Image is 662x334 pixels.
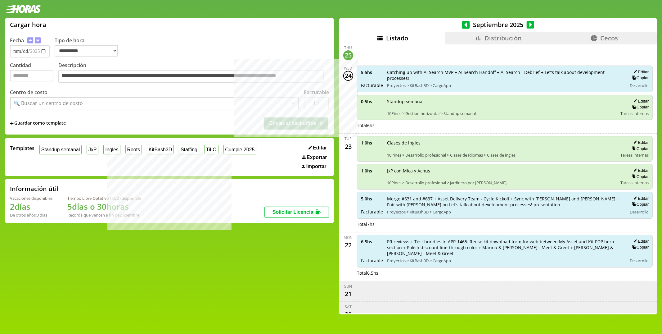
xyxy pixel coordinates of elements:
[343,240,353,250] div: 22
[357,270,653,276] div: Total 6.5 hs
[103,145,120,154] button: Ingles
[632,98,649,104] button: Editar
[630,83,649,88] span: Desarrollo
[630,174,649,179] button: Copiar
[10,185,59,193] h2: Información útil
[10,70,53,81] input: Cantidad
[343,50,353,60] div: 25
[630,202,649,207] button: Copiar
[387,111,616,116] span: 10Pines > Gestion horizontal > Standup semanal
[67,201,141,212] h1: 5 días o 30 horas
[345,284,352,289] div: Sun
[361,196,383,202] span: 5.0 hs
[361,239,383,245] span: 6.5 hs
[630,209,649,215] span: Desarrollo
[361,209,383,215] span: Facturable
[272,209,313,215] span: Solicitar Licencia
[344,66,353,71] div: Wed
[10,21,46,29] h1: Cargar hora
[387,140,616,146] span: Clases de ingles
[387,209,623,215] span: Proyectos > KitBash3D > CargoApp
[357,122,653,128] div: Total 6 hs
[484,34,522,42] span: Distribución
[630,245,649,250] button: Copiar
[632,69,649,75] button: Editar
[307,145,329,151] button: Editar
[10,62,58,85] label: Cantidad
[345,136,352,141] div: Tue
[307,155,327,160] span: Exportar
[264,207,329,218] button: Solicitar Licencia
[387,83,623,88] span: Proyectos > KitBash3D > CargoApp
[632,140,649,145] button: Editar
[386,34,408,42] span: Listado
[361,98,383,104] span: 0.5 hs
[306,164,326,169] span: Importar
[147,145,174,154] button: KitBash3D
[10,37,24,44] label: Fecha
[387,196,623,208] span: Merge #631 and #637 + Asset Delivery Team - Cycle Kickoff + Sync with [PERSON_NAME] and [PERSON_N...
[620,180,649,185] span: Tareas internas
[10,89,47,96] label: Centro de costo
[345,304,352,309] div: Sat
[5,5,41,13] img: logotipo
[387,180,616,185] span: 10Pines > Desarrollo profesional > Jardinero por [PERSON_NAME]
[344,235,353,240] div: Mon
[10,212,52,218] div: De otros años: 0 días
[10,195,52,201] div: Vacaciones disponibles
[630,104,649,110] button: Copiar
[361,258,383,263] span: Facturable
[119,212,139,218] b: Diciembre
[470,21,527,29] span: Septiembre 2025
[361,82,383,88] span: Facturable
[10,145,34,152] span: Templates
[55,45,118,57] select: Tipo de hora
[632,196,649,201] button: Editar
[620,152,649,158] span: Tareas internas
[339,44,657,313] div: scrollable content
[10,120,14,127] span: +
[223,145,257,154] button: Cumple 2025
[55,37,123,57] label: Tipo de hora
[357,221,653,227] div: Total 7 hs
[600,34,618,42] span: Cecos
[343,141,353,151] div: 23
[204,145,218,154] button: TiLO
[620,111,649,116] span: Tareas internas
[361,140,383,146] span: 1.0 hs
[387,239,623,256] span: PR reviews + Test bundles in APP-1465: Reuse kit download form for web between My Asset and Kit P...
[58,70,324,83] textarea: Descripción
[387,152,616,158] span: 10Pines > Desarrollo profesional > Clases de Idiomas > Clases de inglés
[630,146,649,151] button: Copiar
[343,71,353,81] div: 24
[387,98,616,104] span: Standup semanal
[361,69,383,75] span: 5.5 hs
[179,145,199,154] button: Staffing
[630,258,649,263] span: Desarrollo
[58,62,329,85] label: Descripción
[387,69,623,81] span: Catching up with AI Search MVP + AI Search Handoff + AI Search - Debrief + Let's talk about devel...
[14,100,83,107] div: 🔍 Buscar un centro de costo
[387,258,623,263] span: Proyectos > KitBash3D > CargoApp
[361,168,383,174] span: 1.0 hs
[87,145,98,154] button: JxP
[630,75,649,80] button: Copiar
[125,145,142,154] button: Roots
[10,120,66,127] span: +Guardar como template
[343,309,353,319] div: 20
[67,212,141,218] div: Recordá que vencen a fin de
[313,145,327,151] span: Editar
[39,145,82,154] button: Standup semanal
[632,239,649,244] button: Editar
[387,168,616,174] span: JxP con Mica y Achus
[304,89,329,96] label: Facturable
[343,289,353,299] div: 21
[67,195,141,201] div: Tiempo Libre Optativo (TiLO) disponible
[300,154,329,161] button: Exportar
[10,201,52,212] h1: 2 días
[345,45,352,50] div: Thu
[632,168,649,173] button: Editar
